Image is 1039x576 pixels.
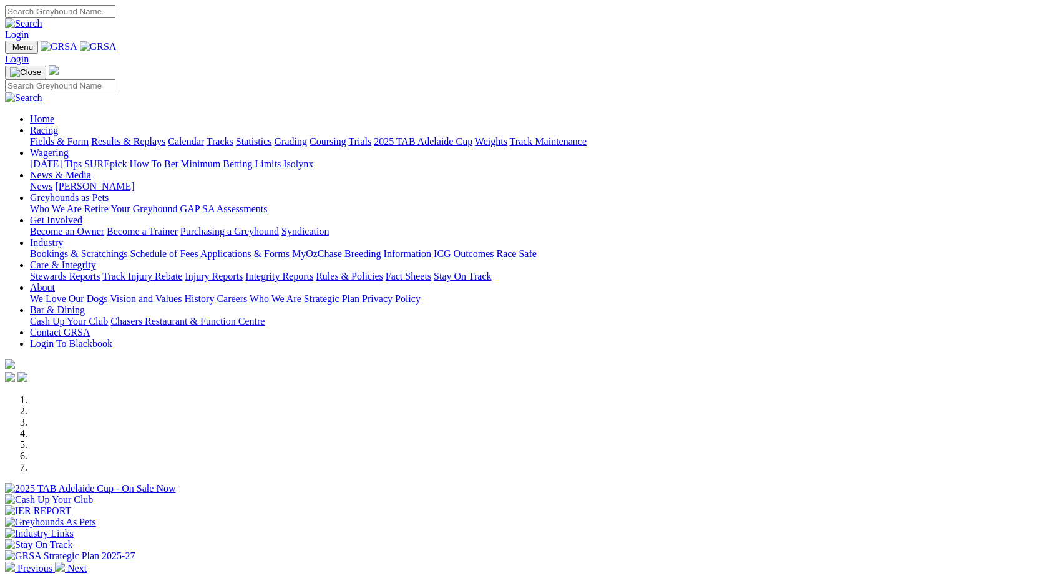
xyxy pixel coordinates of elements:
[17,563,52,574] span: Previous
[5,18,42,29] img: Search
[30,192,109,203] a: Greyhounds as Pets
[5,505,71,517] img: IER REPORT
[245,271,313,281] a: Integrity Reports
[5,66,46,79] button: Toggle navigation
[30,271,100,281] a: Stewards Reports
[180,159,281,169] a: Minimum Betting Limits
[30,181,1034,192] div: News & Media
[217,293,247,304] a: Careers
[200,248,290,259] a: Applications & Forms
[30,271,1034,282] div: Care & Integrity
[30,203,1034,215] div: Greyhounds as Pets
[5,563,55,574] a: Previous
[30,282,55,293] a: About
[180,226,279,237] a: Purchasing a Greyhound
[30,327,90,338] a: Contact GRSA
[30,248,1034,260] div: Industry
[5,54,29,64] a: Login
[236,136,272,147] a: Statistics
[30,136,1034,147] div: Racing
[84,203,178,214] a: Retire Your Greyhound
[110,316,265,326] a: Chasers Restaurant & Function Centre
[275,136,307,147] a: Grading
[55,181,134,192] a: [PERSON_NAME]
[41,41,77,52] img: GRSA
[12,42,33,52] span: Menu
[102,271,182,281] a: Track Injury Rebate
[292,248,342,259] a: MyOzChase
[5,92,42,104] img: Search
[5,372,15,382] img: facebook.svg
[281,226,329,237] a: Syndication
[30,114,54,124] a: Home
[30,316,108,326] a: Cash Up Your Club
[180,203,268,214] a: GAP SA Assessments
[30,147,69,158] a: Wagering
[5,29,29,40] a: Login
[55,563,87,574] a: Next
[344,248,431,259] a: Breeding Information
[30,316,1034,327] div: Bar & Dining
[184,293,214,304] a: History
[207,136,233,147] a: Tracks
[5,5,115,18] input: Search
[30,305,85,315] a: Bar & Dining
[5,79,115,92] input: Search
[5,494,93,505] img: Cash Up Your Club
[496,248,536,259] a: Race Safe
[434,248,494,259] a: ICG Outcomes
[348,136,371,147] a: Trials
[30,170,91,180] a: News & Media
[283,159,313,169] a: Isolynx
[30,159,82,169] a: [DATE] Tips
[5,550,135,562] img: GRSA Strategic Plan 2025-27
[510,136,587,147] a: Track Maintenance
[130,159,178,169] a: How To Bet
[185,271,243,281] a: Injury Reports
[30,260,96,270] a: Care & Integrity
[30,237,63,248] a: Industry
[386,271,431,281] a: Fact Sheets
[55,562,65,572] img: chevron-right-pager-white.svg
[10,67,41,77] img: Close
[107,226,178,237] a: Become a Trainer
[5,539,72,550] img: Stay On Track
[80,41,117,52] img: GRSA
[316,271,383,281] a: Rules & Policies
[30,293,107,304] a: We Love Our Dogs
[67,563,87,574] span: Next
[5,41,38,54] button: Toggle navigation
[5,562,15,572] img: chevron-left-pager-white.svg
[30,203,82,214] a: Who We Are
[30,125,58,135] a: Racing
[30,136,89,147] a: Fields & Form
[30,293,1034,305] div: About
[475,136,507,147] a: Weights
[130,248,198,259] a: Schedule of Fees
[304,293,359,304] a: Strategic Plan
[30,226,104,237] a: Become an Owner
[30,159,1034,170] div: Wagering
[168,136,204,147] a: Calendar
[310,136,346,147] a: Coursing
[91,136,165,147] a: Results & Replays
[434,271,491,281] a: Stay On Track
[5,517,96,528] img: Greyhounds As Pets
[84,159,127,169] a: SUREpick
[17,372,27,382] img: twitter.svg
[5,528,74,539] img: Industry Links
[49,65,59,75] img: logo-grsa-white.png
[250,293,301,304] a: Who We Are
[5,359,15,369] img: logo-grsa-white.png
[374,136,472,147] a: 2025 TAB Adelaide Cup
[30,215,82,225] a: Get Involved
[110,293,182,304] a: Vision and Values
[5,483,176,494] img: 2025 TAB Adelaide Cup - On Sale Now
[30,338,112,349] a: Login To Blackbook
[30,226,1034,237] div: Get Involved
[362,293,421,304] a: Privacy Policy
[30,181,52,192] a: News
[30,248,127,259] a: Bookings & Scratchings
